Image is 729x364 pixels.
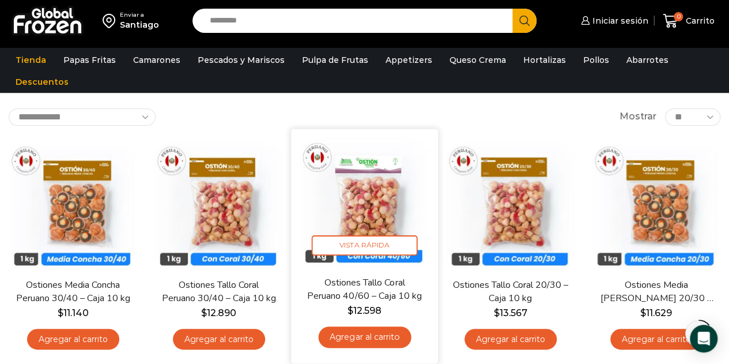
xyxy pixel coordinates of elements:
[577,49,615,71] a: Pollos
[120,19,159,31] div: Santiago
[296,49,374,71] a: Pulpa de Frutas
[660,7,717,35] a: 0 Carrito
[306,276,422,303] a: Ostiones Tallo Coral Peruano 40/60 – Caja 10 kg
[127,49,186,71] a: Camarones
[690,325,717,352] div: Open Intercom Messenger
[598,279,714,305] a: Ostiones Media [PERSON_NAME] 20/30 – Caja 10 kg
[610,329,702,350] a: Agregar al carrito: “Ostiones Media Concha Peruano 20/30 - Caja 10 kg”
[683,15,715,27] span: Carrito
[518,49,572,71] a: Hortalizas
[201,307,236,318] bdi: 12.890
[318,327,411,348] a: Agregar al carrito: “Ostiones Tallo Coral Peruano 40/60 - Caja 10 kg”
[58,49,122,71] a: Papas Fritas
[494,307,500,318] span: $
[312,235,418,256] span: Vista Rápida
[494,307,527,318] bdi: 13.567
[674,12,683,21] span: 0
[590,15,648,27] span: Iniciar sesión
[27,329,119,350] a: Agregar al carrito: “Ostiones Media Concha Peruano 30/40 - Caja 10 kg”
[347,305,382,316] bdi: 12.598
[640,307,646,318] span: $
[103,11,120,31] img: address-field-icon.svg
[10,71,74,93] a: Descuentos
[444,49,512,71] a: Queso Crema
[201,307,207,318] span: $
[161,279,277,305] a: Ostiones Tallo Coral Peruano 30/40 – Caja 10 kg
[620,110,656,123] span: Mostrar
[621,49,674,71] a: Abarrotes
[347,305,353,316] span: $
[464,329,557,350] a: Agregar al carrito: “Ostiones Tallo Coral 20/30 - Caja 10 kg”
[380,49,438,71] a: Appetizers
[120,11,159,19] div: Enviar a
[9,108,156,126] select: Pedido de la tienda
[192,49,290,71] a: Pescados y Mariscos
[640,307,672,318] bdi: 11.629
[512,9,537,33] button: Search button
[578,9,648,32] a: Iniciar sesión
[10,49,52,71] a: Tienda
[15,279,131,305] a: Ostiones Media Concha Peruano 30/40 – Caja 10 kg
[58,307,63,318] span: $
[58,307,89,318] bdi: 11.140
[452,279,568,305] a: Ostiones Tallo Coral 20/30 – Caja 10 kg
[173,329,265,350] a: Agregar al carrito: “Ostiones Tallo Coral Peruano 30/40 - Caja 10 kg”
